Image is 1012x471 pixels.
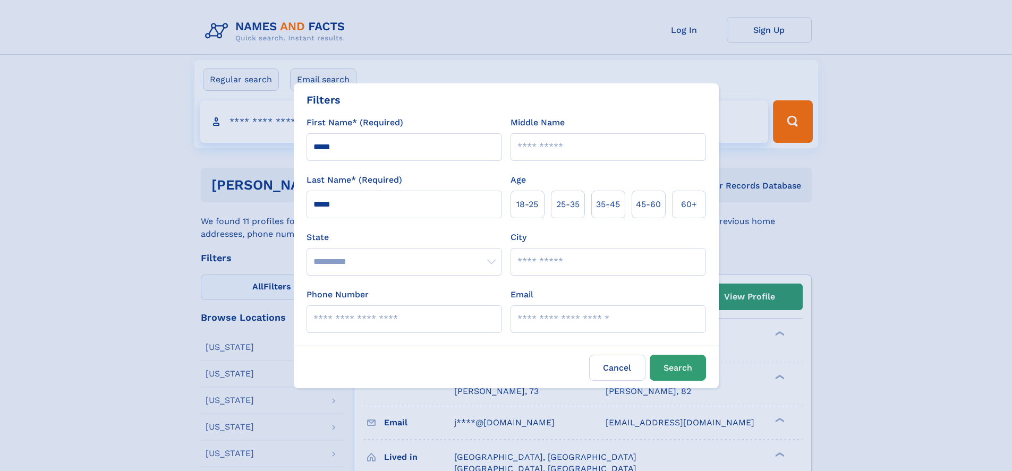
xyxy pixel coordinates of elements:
label: Cancel [589,355,645,381]
label: Phone Number [307,288,369,301]
span: 18‑25 [516,198,538,211]
span: 25‑35 [556,198,580,211]
span: 45‑60 [636,198,661,211]
label: Middle Name [511,116,565,129]
button: Search [650,355,706,381]
label: Age [511,174,526,186]
span: 35‑45 [596,198,620,211]
div: Filters [307,92,341,108]
span: 60+ [681,198,697,211]
label: Last Name* (Required) [307,174,402,186]
label: Email [511,288,533,301]
label: State [307,231,502,244]
label: City [511,231,526,244]
label: First Name* (Required) [307,116,403,129]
